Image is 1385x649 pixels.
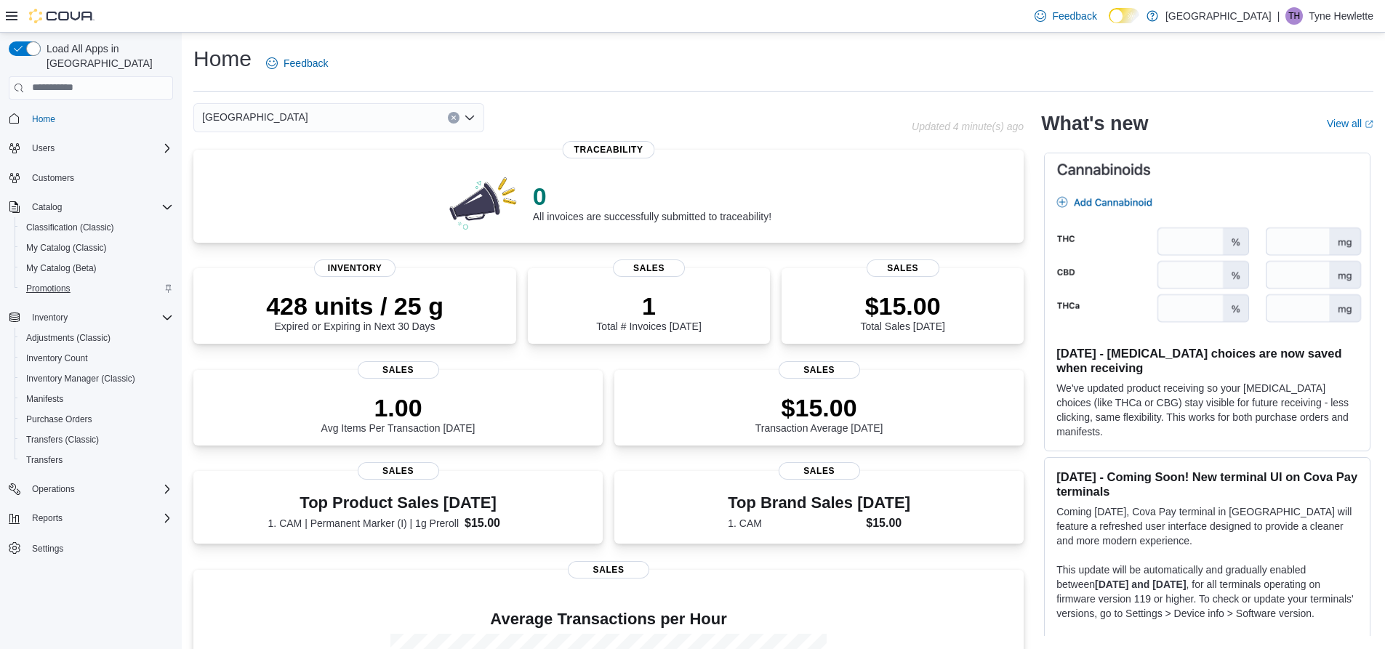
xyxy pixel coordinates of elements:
[260,49,334,78] a: Feedback
[20,239,113,257] a: My Catalog (Classic)
[26,540,69,557] a: Settings
[26,242,107,254] span: My Catalog (Classic)
[26,480,173,498] span: Operations
[26,262,97,274] span: My Catalog (Beta)
[20,451,173,469] span: Transfers
[3,167,179,188] button: Customers
[1095,579,1186,590] strong: [DATE] and [DATE]
[1056,469,1358,499] h3: [DATE] - Coming Soon! New terminal UI on Cova Pay terminals
[20,431,105,448] a: Transfers (Classic)
[20,239,173,257] span: My Catalog (Classic)
[1029,1,1102,31] a: Feedback
[32,201,62,213] span: Catalog
[20,411,98,428] a: Purchase Orders
[1288,7,1300,25] span: TH
[1277,7,1280,25] p: |
[20,219,173,236] span: Classification (Classic)
[26,198,68,216] button: Catalog
[20,370,173,387] span: Inventory Manager (Classic)
[20,219,120,236] a: Classification (Classic)
[20,259,103,277] a: My Catalog (Beta)
[867,259,939,277] span: Sales
[15,409,179,430] button: Purchase Orders
[20,329,173,347] span: Adjustments (Classic)
[15,368,179,389] button: Inventory Manager (Classic)
[26,373,135,384] span: Inventory Manager (Classic)
[32,512,63,524] span: Reports
[26,454,63,466] span: Transfers
[3,197,179,217] button: Catalog
[358,462,439,480] span: Sales
[32,142,55,154] span: Users
[26,222,114,233] span: Classification (Classic)
[533,182,771,222] div: All invoices are successfully submitted to traceability!
[26,198,173,216] span: Catalog
[1056,563,1358,621] p: This update will be automatically and gradually enabled between , for all terminals operating on ...
[596,291,701,321] p: 1
[205,610,1012,628] h4: Average Transactions per Hour
[26,539,173,557] span: Settings
[20,259,173,277] span: My Catalog (Beta)
[860,291,944,332] div: Total Sales [DATE]
[912,121,1024,132] p: Updated 4 minute(s) ago
[9,102,173,597] nav: Complex example
[26,169,173,187] span: Customers
[3,508,179,528] button: Reports
[26,509,173,527] span: Reports
[15,217,179,238] button: Classification (Classic)
[1285,7,1303,25] div: Tyne Hewlette
[613,259,686,277] span: Sales
[465,515,529,532] dd: $15.00
[446,173,521,231] img: 0
[3,479,179,499] button: Operations
[20,431,173,448] span: Transfers (Classic)
[26,352,88,364] span: Inventory Count
[26,332,111,344] span: Adjustments (Classic)
[533,182,771,211] p: 0
[26,309,73,326] button: Inventory
[20,350,173,367] span: Inventory Count
[779,462,860,480] span: Sales
[596,291,701,332] div: Total # Invoices [DATE]
[1056,381,1358,439] p: We've updated product receiving so your [MEDICAL_DATA] choices (like THCa or CBG) stay visible fo...
[779,361,860,379] span: Sales
[568,561,649,579] span: Sales
[26,283,71,294] span: Promotions
[26,110,61,128] a: Home
[3,537,179,558] button: Settings
[3,138,179,158] button: Users
[1041,112,1148,135] h2: What's new
[321,393,475,422] p: 1.00
[32,172,74,184] span: Customers
[26,140,173,157] span: Users
[866,515,910,532] dd: $15.00
[15,348,179,368] button: Inventory Count
[20,411,173,428] span: Purchase Orders
[755,393,883,434] div: Transaction Average [DATE]
[1327,118,1373,129] a: View allExternal link
[20,350,94,367] a: Inventory Count
[26,309,173,326] span: Inventory
[26,414,92,425] span: Purchase Orders
[1365,120,1373,129] svg: External link
[1109,8,1139,23] input: Dark Mode
[728,494,910,512] h3: Top Brand Sales [DATE]
[20,451,68,469] a: Transfers
[32,312,68,323] span: Inventory
[284,56,328,70] span: Feedback
[15,258,179,278] button: My Catalog (Beta)
[26,480,81,498] button: Operations
[20,390,69,408] a: Manifests
[29,9,95,23] img: Cova
[1309,7,1373,25] p: Tyne Hewlette
[1052,9,1096,23] span: Feedback
[26,434,99,446] span: Transfers (Classic)
[755,393,883,422] p: $15.00
[321,393,475,434] div: Avg Items Per Transaction [DATE]
[32,113,55,125] span: Home
[26,509,68,527] button: Reports
[266,291,443,332] div: Expired or Expiring in Next 30 Days
[32,483,75,495] span: Operations
[268,494,529,512] h3: Top Product Sales [DATE]
[3,307,179,328] button: Inventory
